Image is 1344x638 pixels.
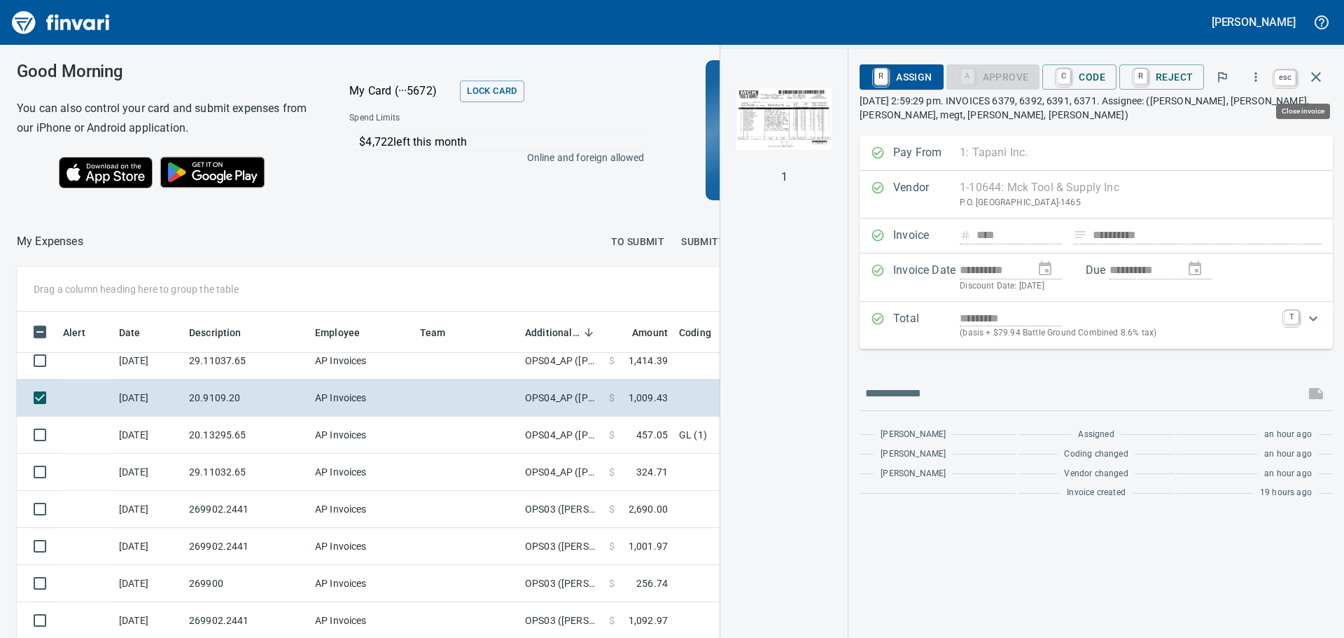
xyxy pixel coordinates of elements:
[8,6,113,39] img: Finvari
[183,417,309,454] td: 20.13295.65
[609,539,615,553] span: $
[609,613,615,627] span: $
[420,324,446,341] span: Team
[34,282,239,296] p: Drag a column heading here to group the table
[519,417,603,454] td: OPS04_AP ([PERSON_NAME], [PERSON_NAME], [PERSON_NAME], [PERSON_NAME], [PERSON_NAME])
[183,565,309,602] td: 269900
[467,83,517,99] span: Lock Card
[59,157,153,188] img: Download on the App Store
[315,324,378,341] span: Employee
[1134,69,1147,84] a: R
[1208,11,1299,33] button: [PERSON_NAME]
[609,428,615,442] span: $
[183,491,309,528] td: 269902.2441
[189,324,260,341] span: Description
[525,324,580,341] span: Additional Reviewer
[881,428,946,442] span: [PERSON_NAME]
[960,326,1276,340] p: (basis + $79.94 Battle Ground Combined 8.6% tax)
[681,233,738,251] span: Submitted
[736,71,832,167] img: Page 1
[519,491,603,528] td: OPS03 ([PERSON_NAME])
[1299,377,1333,410] span: This records your message into the invoice and notifies anyone mentioned
[1207,62,1238,92] button: Flag
[1130,65,1193,89] span: Reject
[1042,64,1116,90] button: CCode
[636,428,668,442] span: 457.05
[636,465,668,479] span: 324.71
[113,565,183,602] td: [DATE]
[679,324,711,341] span: Coding
[309,417,414,454] td: AP Invoices
[881,448,946,462] span: [PERSON_NAME]
[63,324,85,341] span: Alert
[1264,467,1312,481] span: an hour ago
[1067,486,1126,500] span: Invoice created
[871,65,932,89] span: Assign
[315,324,360,341] span: Employee
[309,342,414,380] td: AP Invoices
[874,69,888,84] a: R
[679,324,729,341] span: Coding
[1275,70,1296,85] a: esc
[636,576,668,590] span: 256.74
[629,354,668,368] span: 1,414.39
[860,302,1333,349] div: Expand
[611,233,665,251] span: To Submit
[119,324,141,341] span: Date
[1260,486,1312,500] span: 19 hours ago
[113,380,183,417] td: [DATE]
[113,454,183,491] td: [DATE]
[309,454,414,491] td: AP Invoices
[946,70,1040,82] div: Coding Required
[63,324,104,341] span: Alert
[519,565,603,602] td: OPS03 ([PERSON_NAME])
[17,62,314,81] h3: Good Morning
[119,324,159,341] span: Date
[609,354,615,368] span: $
[183,342,309,380] td: 29.11037.65
[609,576,615,590] span: $
[359,134,643,151] p: $4,722 left this month
[349,83,454,99] p: My Card (···5672)
[309,565,414,602] td: AP Invoices
[519,454,603,491] td: OPS04_AP ([PERSON_NAME], [PERSON_NAME], [PERSON_NAME], [PERSON_NAME], [PERSON_NAME])
[1057,69,1070,84] a: C
[309,528,414,565] td: AP Invoices
[183,454,309,491] td: 29.11032.65
[1119,64,1204,90] button: RReject
[183,528,309,565] td: 269902.2441
[338,151,644,165] p: Online and foreign allowed
[860,64,943,90] button: RAssign
[1264,428,1312,442] span: an hour ago
[1264,448,1312,462] span: an hour ago
[860,94,1333,122] p: [DATE] 2:59:29 pm. INVOICES 6379, 6392, 6391, 6371. Assignee: ([PERSON_NAME], [PERSON_NAME], [PER...
[614,324,668,341] span: Amount
[153,149,273,195] img: Get it on Google Play
[1212,15,1296,29] h5: [PERSON_NAME]
[183,380,309,417] td: 20.9109.20
[1064,448,1128,462] span: Coding changed
[17,99,314,138] h6: You can also control your card and submit expenses from our iPhone or Android application.
[781,169,787,186] p: 1
[893,310,960,340] p: Total
[420,324,464,341] span: Team
[309,380,414,417] td: AP Invoices
[1053,65,1105,89] span: Code
[17,233,83,250] p: My Expenses
[1078,428,1114,442] span: Assigned
[17,233,83,250] nav: breadcrumb
[189,324,241,341] span: Description
[1064,467,1128,481] span: Vendor changed
[519,528,603,565] td: OPS03 ([PERSON_NAME])
[609,391,615,405] span: $
[113,491,183,528] td: [DATE]
[629,539,668,553] span: 1,001.97
[460,81,524,102] button: Lock Card
[113,342,183,380] td: [DATE]
[113,528,183,565] td: [DATE]
[519,342,603,380] td: OPS04_AP ([PERSON_NAME], [PERSON_NAME], [PERSON_NAME], [PERSON_NAME], [PERSON_NAME])
[629,391,668,405] span: 1,009.43
[1284,310,1298,324] a: T
[349,111,521,125] span: Spend Limits
[525,324,598,341] span: Additional Reviewer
